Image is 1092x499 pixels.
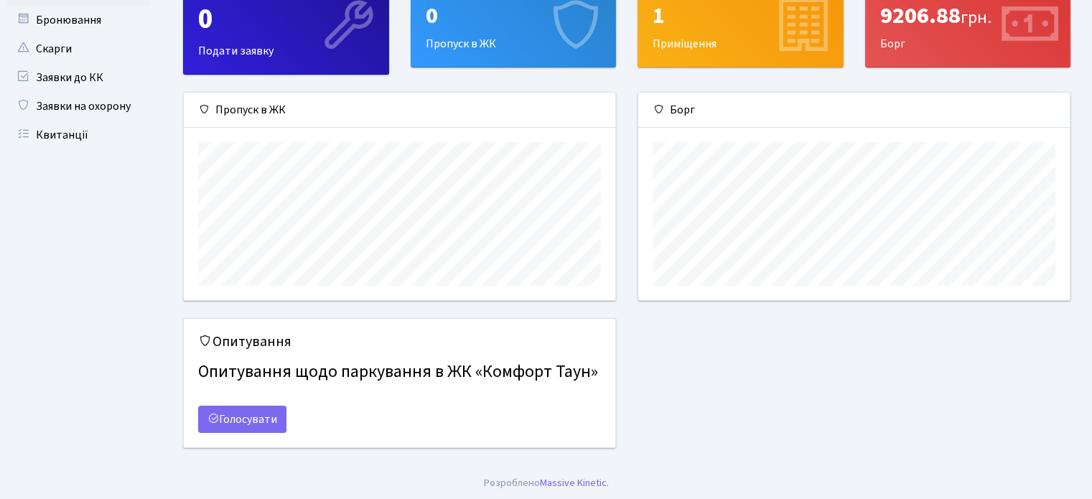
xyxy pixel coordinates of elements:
a: Квитанції [7,121,151,149]
div: 0 [426,2,602,29]
div: 1 [653,2,829,29]
a: Скарги [7,34,151,63]
h5: Опитування [198,333,601,350]
div: Борг [638,93,1070,128]
div: Пропуск в ЖК [184,93,615,128]
div: 9206.88 [880,2,1056,29]
div: . [484,475,609,491]
div: 0 [198,2,374,37]
a: Бронювання [7,6,151,34]
a: Заявки до КК [7,63,151,92]
h4: Опитування щодо паркування в ЖК «Комфорт Таун» [198,356,601,388]
a: Розроблено [484,475,540,490]
a: Massive Kinetic [540,475,607,490]
span: грн. [961,5,991,30]
a: Голосувати [198,406,286,433]
a: Заявки на охорону [7,92,151,121]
